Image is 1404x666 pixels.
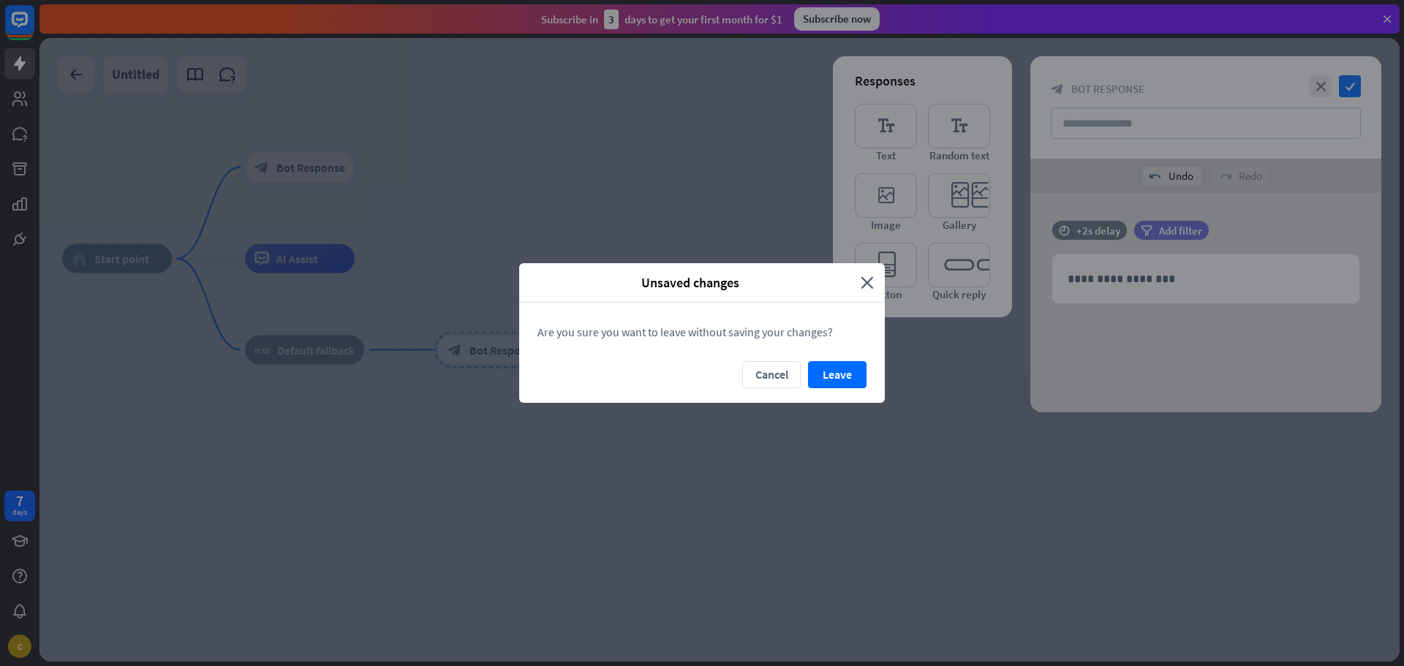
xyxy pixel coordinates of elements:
span: Are you sure you want to leave without saving your changes? [537,325,833,339]
span: Unsaved changes [530,274,850,291]
i: close [861,274,874,291]
button: Open LiveChat chat widget [12,6,56,50]
button: Cancel [742,361,801,388]
button: Leave [808,361,867,388]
